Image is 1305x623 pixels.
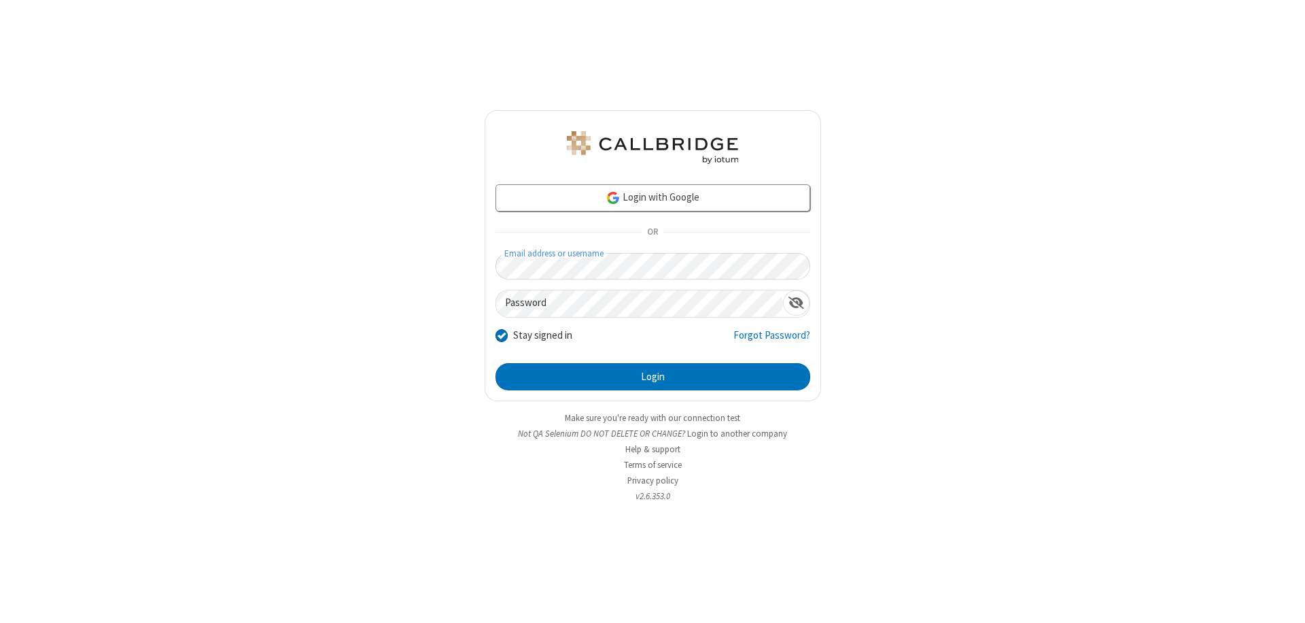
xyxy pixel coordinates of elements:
div: Show password [783,290,810,316]
button: Login [495,363,810,390]
label: Stay signed in [513,328,572,343]
a: Forgot Password? [733,328,810,354]
li: Not QA Selenium DO NOT DELETE OR CHANGE? [485,427,821,440]
a: Login with Google [495,184,810,212]
li: v2.6.353.0 [485,490,821,503]
input: Email address or username [495,253,810,280]
iframe: Chat [1271,588,1295,613]
a: Make sure you're ready with our connection test [565,412,740,424]
a: Terms of service [624,459,682,471]
img: QA Selenium DO NOT DELETE OR CHANGE [564,131,741,164]
img: google-icon.png [606,190,621,205]
a: Help & support [625,443,680,455]
input: Password [496,290,783,317]
a: Privacy policy [627,475,678,486]
span: OR [642,223,663,242]
button: Login to another company [687,427,787,440]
